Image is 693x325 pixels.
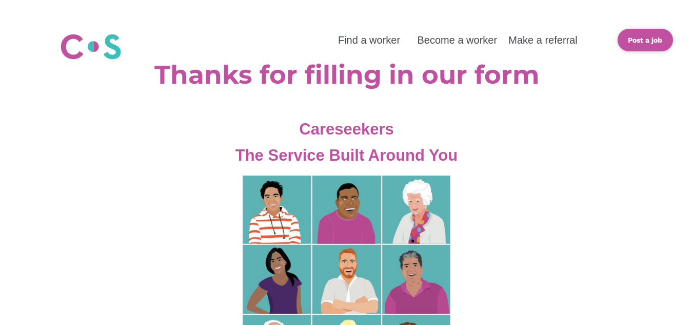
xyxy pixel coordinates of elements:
a: Find a worker [338,34,400,46]
b: Thanks for filling in our form [154,59,539,90]
a: Post a job [618,29,673,51]
a: Become a worker [417,34,497,46]
b: Post a job [628,36,662,44]
span: Careseekers The Service Built Around You [235,120,458,164]
a: Make a referral [508,34,578,46]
